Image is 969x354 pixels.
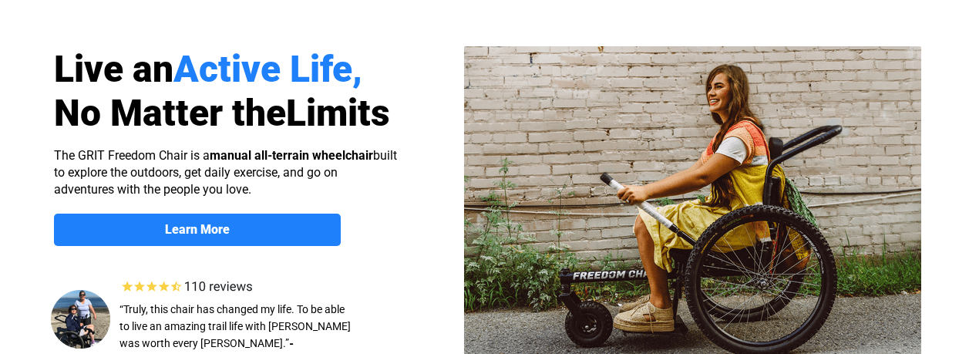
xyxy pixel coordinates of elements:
span: The GRIT Freedom Chair is a built to explore the outdoors, get daily exercise, and go on adventur... [54,148,397,197]
span: Limits [286,91,390,135]
span: Active Life, [173,47,362,91]
span: No Matter the [54,91,286,135]
span: “Truly, this chair has changed my life. To be able to live an amazing trail life with [PERSON_NAM... [119,303,351,349]
strong: manual all-terrain wheelchair [210,148,373,163]
span: Live an [54,47,173,91]
strong: Learn More [165,222,230,237]
a: Learn More [54,214,341,246]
